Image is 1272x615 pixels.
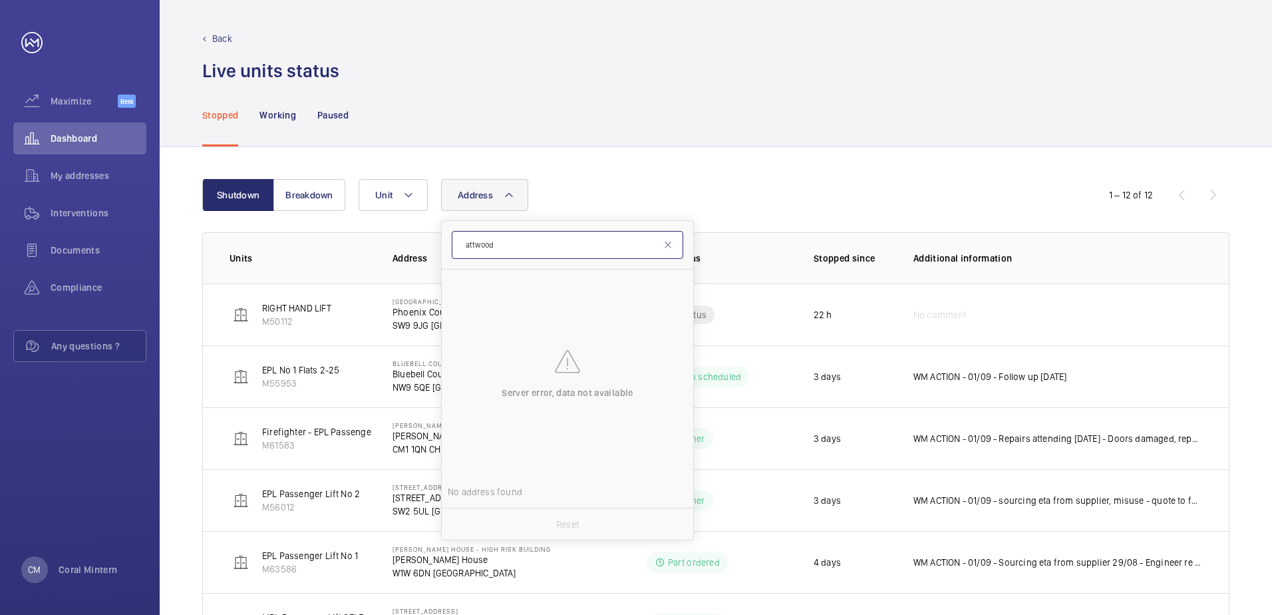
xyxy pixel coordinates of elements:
[668,556,720,569] p: Part ordered
[393,367,573,381] p: Bluebell Court 1 Flats 2-25
[452,231,683,259] input: Search by address
[913,432,1202,445] p: WM ACTION - 01/09 - Repairs attending [DATE] - Doors damaged, repair team required chasing eta
[51,281,146,294] span: Compliance
[262,562,358,576] p: M63586
[51,169,146,182] span: My addresses
[441,179,528,211] button: Address
[202,108,238,122] p: Stopped
[814,556,841,569] p: 4 days
[393,505,515,518] p: SW2 5UL [GEOGRAPHIC_DATA]
[393,252,581,265] p: Address
[202,179,274,211] button: Shutdown
[393,381,573,394] p: NW9 5QE [GEOGRAPHIC_DATA]
[262,487,360,501] p: EPL Passenger Lift No 2
[913,494,1202,507] p: WM ACTION - 01/09 - sourcing eta from supplier, misuse - quote to follow 29/08 - Safety edges rip...
[262,363,339,377] p: EPL No 1 Flats 2-25
[556,518,579,531] p: Reset
[51,206,146,220] span: Interventions
[458,190,493,200] span: Address
[262,315,331,328] p: M50112
[230,252,371,265] p: Units
[262,302,331,315] p: RIGHT HAND LIFT
[502,386,633,399] p: Server error, data not available
[273,179,345,211] button: Breakdown
[262,439,391,452] p: M61583
[442,476,693,508] li: No address found
[259,108,295,122] p: Working
[262,501,360,514] p: M56012
[233,369,249,385] img: elevator.svg
[233,431,249,447] img: elevator.svg
[212,32,232,45] p: Back
[59,563,118,576] p: Coral Mintern
[913,252,1202,265] p: Additional information
[375,190,393,200] span: Unit
[814,252,892,265] p: Stopped since
[28,563,41,576] p: CM
[913,370,1067,383] p: WM ACTION - 01/09 - Follow up [DATE]
[233,307,249,323] img: elevator.svg
[118,95,136,108] span: Beta
[51,95,118,108] span: Maximize
[393,421,550,429] p: [PERSON_NAME] Court - High Risk Building
[51,132,146,145] span: Dashboard
[393,298,578,306] p: [GEOGRAPHIC_DATA] Flats 1-65 - High Risk Building
[51,244,146,257] span: Documents
[393,483,515,491] p: [STREET_ADDRESS]
[393,443,550,456] p: CM1 1QN CHELMSFORD
[1109,188,1153,202] div: 1 – 12 of 12
[393,566,551,580] p: W1W 6DN [GEOGRAPHIC_DATA]
[393,319,578,332] p: SW9 9JG [GEOGRAPHIC_DATA]
[814,432,841,445] p: 3 days
[233,554,249,570] img: elevator.svg
[814,370,841,383] p: 3 days
[202,59,339,83] h1: Live units status
[393,553,551,566] p: [PERSON_NAME] House
[814,494,841,507] p: 3 days
[317,108,349,122] p: Paused
[393,359,573,367] p: Bluebell Court 1 Flats 2-25 - High Risk Building
[913,556,1202,569] p: WM ACTION - 01/09 - Sourcing eta from supplier 29/08 - Engineer re attending for details on rolle...
[393,607,508,615] p: [STREET_ADDRESS]
[814,308,832,321] p: 22 h
[393,545,551,553] p: [PERSON_NAME] House - High Risk Building
[393,306,578,319] p: Phoenix Court Flats 1-65
[51,339,146,353] span: Any questions ?
[393,429,550,443] p: [PERSON_NAME] Court
[262,549,358,562] p: EPL Passenger Lift No 1
[359,179,428,211] button: Unit
[393,491,515,505] p: [STREET_ADDRESS]
[233,493,249,509] img: elevator.svg
[262,377,339,390] p: M55953
[913,308,967,321] span: No comment
[262,425,391,439] p: Firefighter - EPL Passenger Lift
